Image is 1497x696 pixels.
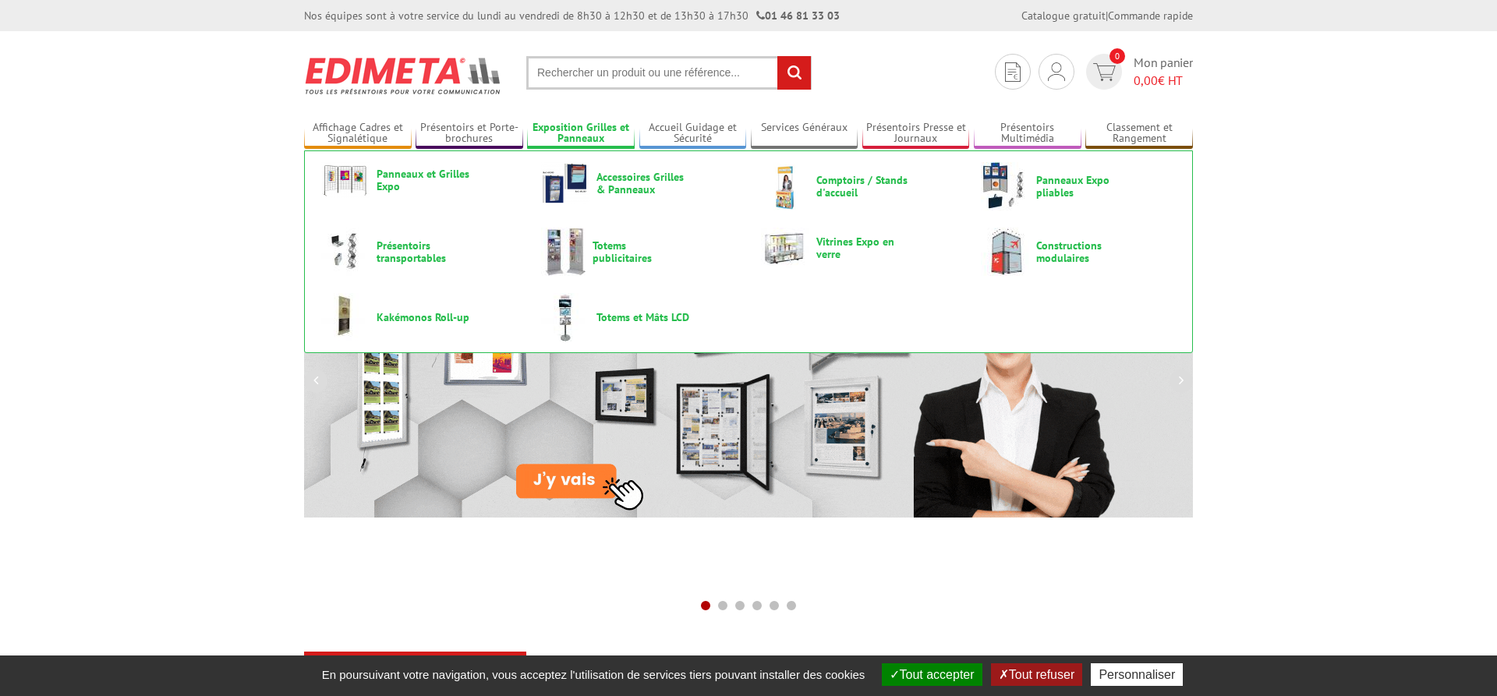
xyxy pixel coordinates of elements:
img: Accessoires Grilles & Panneaux [541,162,589,204]
a: Présentoirs Presse et Journaux [862,121,970,147]
span: Comptoirs / Stands d'accueil [816,174,910,199]
img: Comptoirs / Stands d'accueil [761,162,809,210]
a: Accueil Guidage et Sécurité [639,121,747,147]
img: Totems publicitaires [541,228,586,276]
img: Totems et Mâts LCD [541,293,589,341]
img: Panneaux Expo pliables [981,162,1029,210]
span: Présentoirs transportables [377,239,470,264]
a: Catalogue gratuit [1021,9,1106,23]
a: Présentoirs transportables [321,228,516,276]
a: Kakémonos Roll-up [321,293,516,341]
a: Panneaux Expo pliables [981,162,1176,210]
span: En poursuivant votre navigation, vous acceptez l'utilisation de services tiers pouvant installer ... [314,668,873,681]
b: Les promotions [989,655,1184,686]
div: | [1021,8,1193,23]
a: Commande rapide [1108,9,1193,23]
a: Classement et Rangement [1085,121,1193,147]
a: Constructions modulaires [981,228,1176,276]
a: Comptoirs / Stands d'accueil [761,162,956,210]
img: Constructions modulaires [981,228,1029,276]
a: Affichage Cadres et Signalétique [304,121,412,147]
a: Totems et Mâts LCD [541,293,736,341]
span: Accessoires Grilles & Panneaux [596,171,690,196]
button: Tout refuser [991,663,1082,686]
a: Services Généraux [751,121,858,147]
span: Panneaux et Grilles Expo [377,168,470,193]
img: devis rapide [1093,63,1116,81]
div: Nos équipes sont à votre service du lundi au vendredi de 8h30 à 12h30 et de 13h30 à 17h30 [304,8,840,23]
span: Vitrines Expo en verre [816,235,910,260]
span: € HT [1134,72,1193,90]
img: Présentoir, panneau, stand - Edimeta - PLV, affichage, mobilier bureau, entreprise [304,47,503,104]
a: Panneaux et Grilles Expo [321,162,516,198]
input: Rechercher un produit ou une référence... [526,56,812,90]
a: Destockage [545,655,730,683]
a: Accessoires Grilles & Panneaux [541,162,736,204]
span: 0 [1109,48,1125,64]
span: Totems et Mâts LCD [596,311,690,323]
span: Panneaux Expo pliables [1036,174,1130,199]
img: Présentoirs transportables [321,228,370,276]
a: Exposition Grilles et Panneaux [527,121,635,147]
span: 0,00 [1134,72,1158,88]
span: Mon panier [1134,54,1193,90]
button: Personnaliser (fenêtre modale) [1091,663,1183,686]
span: Totems publicitaires [593,239,686,264]
a: Présentoirs Multimédia [974,121,1081,147]
strong: 01 46 81 33 03 [756,9,840,23]
button: Tout accepter [882,663,982,686]
img: Kakémonos Roll-up [321,293,370,341]
a: Vitrines Expo en verre [761,228,956,268]
img: devis rapide [1048,62,1065,81]
span: Constructions modulaires [1036,239,1130,264]
span: Kakémonos Roll-up [377,311,470,323]
a: nouveautés [767,655,952,683]
img: Panneaux et Grilles Expo [321,162,370,198]
img: Vitrines Expo en verre [761,228,809,268]
input: rechercher [777,56,811,90]
img: devis rapide [1005,62,1021,82]
a: Présentoirs et Porte-brochures [416,121,523,147]
a: Totems publicitaires [541,228,736,276]
a: devis rapide 0 Mon panier 0,00€ HT [1082,54,1193,90]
